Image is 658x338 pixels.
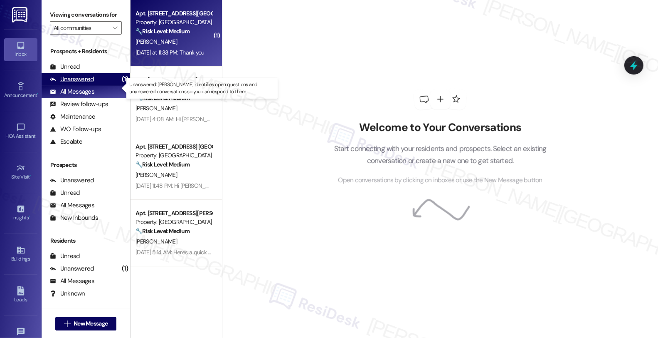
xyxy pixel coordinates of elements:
[130,81,274,95] p: Unanswered: [PERSON_NAME] identifies open questions and unanswered conversations so you can respo...
[136,151,212,160] div: Property: [GEOGRAPHIC_DATA]
[4,38,37,61] a: Inbox
[50,125,101,134] div: WO Follow-ups
[50,201,94,210] div: All Messages
[136,171,177,179] span: [PERSON_NAME]
[42,161,130,169] div: Prospects
[50,75,94,84] div: Unanswered
[120,73,130,86] div: (1)
[321,143,559,167] p: Start connecting with your residents and prospects. Select an existing conversation or create a n...
[50,87,94,96] div: All Messages
[37,91,38,97] span: •
[321,121,559,134] h2: Welcome to Your Conversations
[136,227,190,235] strong: 🔧 Risk Level: Medium
[136,76,212,84] div: Apt. [STREET_ADDRESS] Arbor Valley Townhomes Homeowners Association, Inc.
[50,137,82,146] div: Escalate
[64,321,70,327] i: 
[50,252,80,261] div: Unread
[50,289,85,298] div: Unknown
[136,218,212,226] div: Property: [GEOGRAPHIC_DATA]
[50,189,80,197] div: Unread
[136,38,177,45] span: [PERSON_NAME]
[136,27,190,35] strong: 🔧 Risk Level: Medium
[30,173,31,179] span: •
[54,21,108,35] input: All communities
[136,49,205,56] div: [DATE] at 11:33 PM: Thank you
[136,18,212,27] div: Property: [GEOGRAPHIC_DATA]
[4,243,37,266] a: Buildings
[120,262,130,275] div: (1)
[4,161,37,184] a: Site Visit •
[29,214,30,219] span: •
[338,175,542,186] span: Open conversations by clicking on inboxes or use the New Message button
[136,9,212,18] div: Apt. [STREET_ADDRESS][GEOGRAPHIC_DATA] Corporation
[50,214,98,222] div: New Inbounds
[113,25,117,31] i: 
[4,120,37,143] a: HOA Assistant
[136,238,177,245] span: [PERSON_NAME]
[50,112,96,121] div: Maintenance
[50,277,94,286] div: All Messages
[50,176,94,185] div: Unanswered
[50,264,94,273] div: Unanswered
[136,209,212,218] div: Apt. [STREET_ADDRESS][PERSON_NAME] Arbor Valley Townhomes Homeowners Association, Inc.
[136,142,212,151] div: Apt. [STREET_ADDRESS] [GEOGRAPHIC_DATA] Corporation
[136,161,190,168] strong: 🔧 Risk Level: Medium
[42,236,130,245] div: Residents
[50,62,80,71] div: Unread
[42,47,130,56] div: Prospects + Residents
[12,7,29,22] img: ResiDesk Logo
[136,94,190,102] strong: 🔧 Risk Level: Medium
[136,249,506,256] div: [DATE] 5:14 AM: Here's a quick update. The ARC application fee is $35.00. Should you have other c...
[50,8,122,21] label: Viewing conversations for
[4,284,37,306] a: Leads
[136,182,648,189] div: [DATE] 11:48 PM: Hi [PERSON_NAME], my apologies, but for some reason, the link does not seem to w...
[136,104,177,112] span: [PERSON_NAME]
[74,319,108,328] span: New Message
[50,100,108,109] div: Review follow-ups
[4,202,37,224] a: Insights •
[55,317,117,331] button: New Message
